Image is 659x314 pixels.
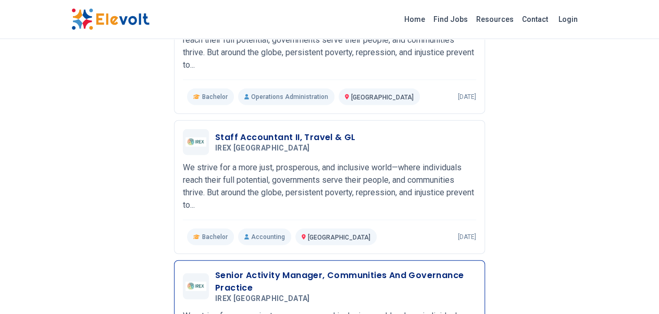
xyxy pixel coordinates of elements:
[238,89,334,105] p: Operations Administration
[215,131,356,144] h3: Staff Accountant II, Travel & GL
[71,8,150,30] img: Elevolt
[183,129,476,245] a: IREX KenyaStaff Accountant II, Travel & GLIREX [GEOGRAPHIC_DATA]We strive for a more just, prospe...
[607,264,659,314] iframe: Chat Widget
[429,11,472,28] a: Find Jobs
[400,11,429,28] a: Home
[183,161,476,211] p: We strive for a more just, prosperous, and inclusive world—where individuals reach their full pot...
[308,234,370,241] span: [GEOGRAPHIC_DATA]
[458,233,476,241] p: [DATE]
[458,93,476,101] p: [DATE]
[238,229,291,245] p: Accounting
[185,137,206,147] img: IREX Kenya
[472,11,518,28] a: Resources
[552,9,584,30] a: Login
[215,294,310,304] span: IREX [GEOGRAPHIC_DATA]
[215,269,476,294] h3: Senior Activity Manager, Communities And Governance Practice
[202,233,228,241] span: Bachelor
[351,94,414,101] span: [GEOGRAPHIC_DATA]
[183,21,476,71] p: We strive for a more just, prosperous, and inclusive world—where individuals reach their full pot...
[202,93,228,101] span: Bachelor
[215,144,310,153] span: IREX [GEOGRAPHIC_DATA]
[518,11,552,28] a: Contact
[185,282,206,291] img: IREX Kenya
